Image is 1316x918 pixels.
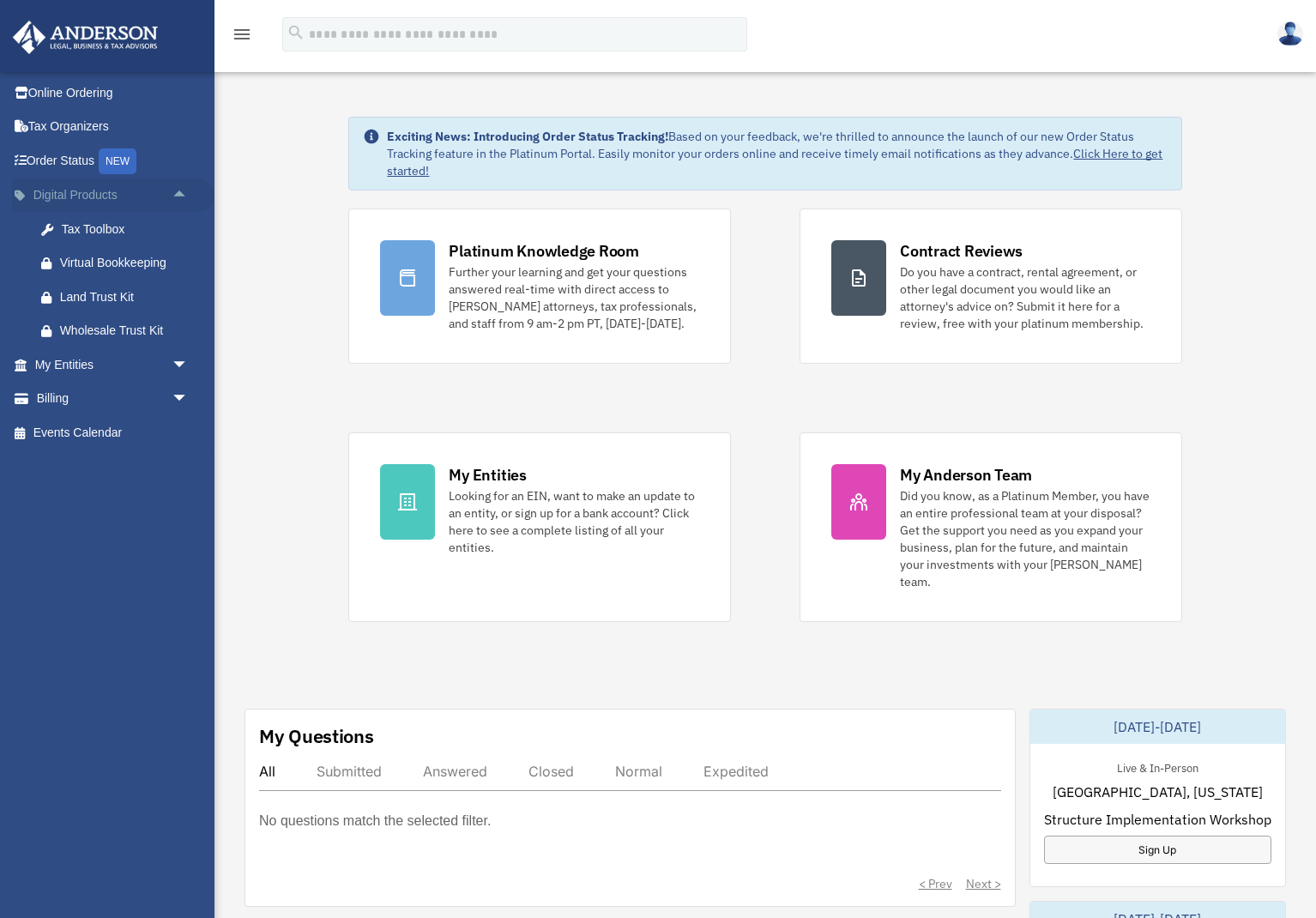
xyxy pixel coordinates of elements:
[1053,782,1263,802] span: [GEOGRAPHIC_DATA], [US_STATE]
[900,240,1023,262] div: Contract Reviews
[800,208,1182,364] a: Contract Reviews Do you have a contract, rental agreement, or other legal document you would like...
[259,723,374,749] div: My Questions
[172,347,206,383] span: arrow_drop_down
[528,763,574,780] div: Closed
[172,178,206,214] span: arrow_drop_up
[12,75,214,110] a: Online Ordering
[449,487,699,556] div: Looking for an EIN, want to make an update to an entity, or sign up for a bank account? Click her...
[348,208,731,364] a: Platinum Knowledge Room Further your learning and get your questions answered real-time with dire...
[12,110,214,144] a: Tax Organizers
[387,128,1167,179] div: Based on your feedback, we're thrilled to announce the launch of our new Order Status Tracking fe...
[259,809,491,833] p: No questions match the selected filter.
[172,382,206,417] span: arrow_drop_down
[1030,710,1286,744] div: [DATE]-[DATE]
[317,763,382,780] div: Submitted
[232,30,252,45] a: menu
[60,320,193,341] div: Wholesale Trust Kit
[24,280,214,314] a: Land Trust Kit
[900,263,1150,332] div: Do you have a contract, rental agreement, or other legal document you would like an attorney's ad...
[449,464,526,486] div: My Entities
[287,23,305,42] i: search
[12,382,214,416] a: Billingarrow_drop_down
[60,287,193,308] div: Land Trust Kit
[8,21,163,54] img: Anderson Advisors Platinum Portal
[449,240,639,262] div: Platinum Knowledge Room
[900,464,1032,486] div: My Anderson Team
[259,763,275,780] div: All
[348,432,731,622] a: My Entities Looking for an EIN, want to make an update to an entity, or sign up for a bank accoun...
[60,219,193,240] div: Tax Toolbox
[24,246,214,281] a: Virtual Bookkeeping
[60,252,193,274] div: Virtual Bookkeeping
[1044,836,1272,864] a: Sign Up
[99,148,136,174] div: NEW
[615,763,662,780] div: Normal
[387,146,1162,178] a: Click Here to get started!
[387,129,668,144] strong: Exciting News: Introducing Order Status Tracking!
[232,24,252,45] i: menu
[24,212,214,246] a: Tax Toolbox
[12,415,214,450] a: Events Calendar
[900,487,1150,590] div: Did you know, as a Platinum Member, you have an entire professional team at your disposal? Get th...
[423,763,487,780] div: Answered
[800,432,1182,622] a: My Anderson Team Did you know, as a Platinum Member, you have an entire professional team at your...
[449,263,699,332] div: Further your learning and get your questions answered real-time with direct access to [PERSON_NAM...
[12,178,214,213] a: Digital Productsarrow_drop_up
[1277,21,1303,46] img: User Pic
[24,314,214,348] a: Wholesale Trust Kit
[703,763,769,780] div: Expedited
[12,143,214,178] a: Order StatusNEW
[12,347,214,382] a: My Entitiesarrow_drop_down
[1044,809,1271,830] span: Structure Implementation Workshop
[1103,758,1212,776] div: Live & In-Person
